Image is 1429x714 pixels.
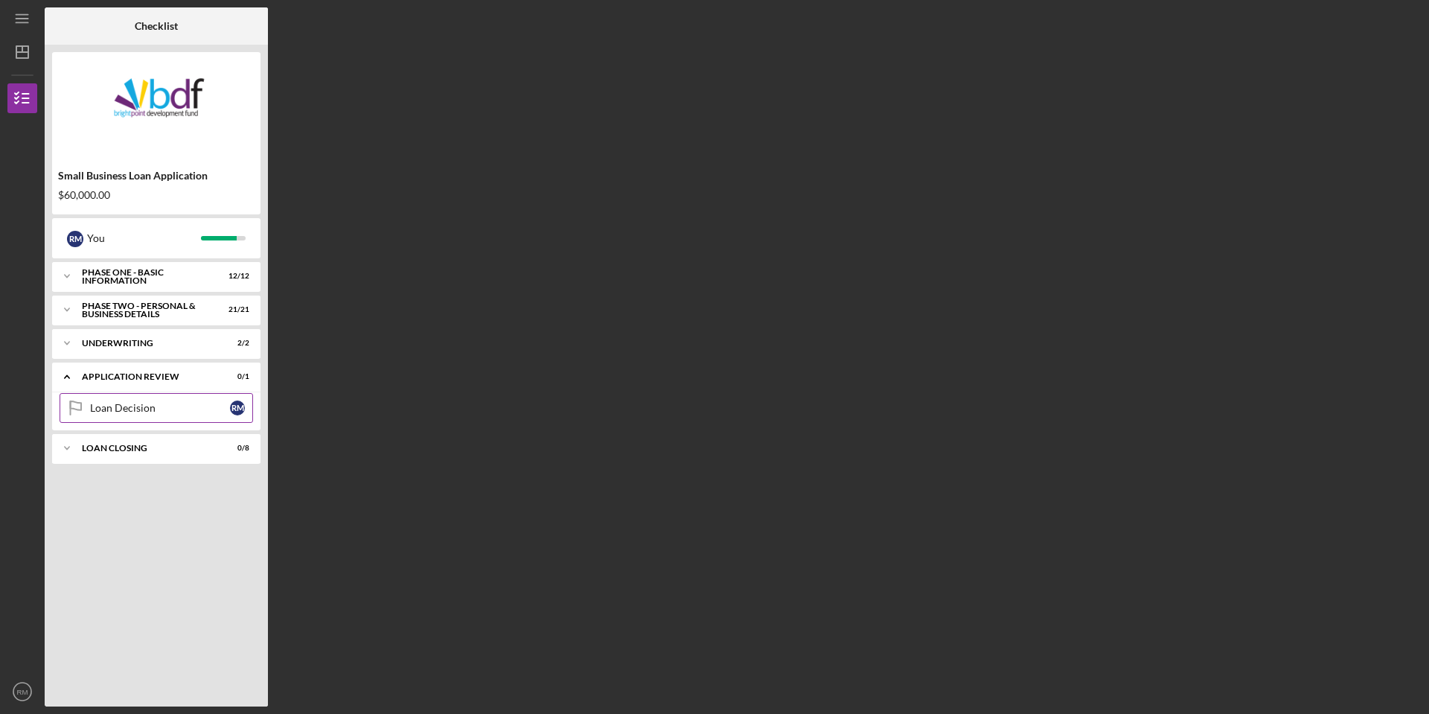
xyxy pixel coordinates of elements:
div: Loan Closing [82,444,212,453]
div: Underwriting [82,339,212,348]
div: Loan Decision [90,402,230,414]
button: RM [7,677,37,707]
div: $60,000.00 [58,189,255,201]
b: Checklist [135,20,178,32]
div: 2 / 2 [223,339,249,348]
div: You [87,226,201,251]
div: 0 / 1 [223,372,249,381]
div: PHASE TWO - PERSONAL & BUSINESS DETAILS [82,302,212,319]
div: 12 / 12 [223,272,249,281]
div: R M [230,401,245,415]
text: RM [17,688,28,696]
div: Application Review [82,372,212,381]
div: Phase One - Basic Information [82,268,212,285]
div: Small Business Loan Application [58,170,255,182]
div: R M [67,231,83,247]
img: Product logo [52,60,260,149]
a: Loan DecisionRM [60,393,253,423]
div: 0 / 8 [223,444,249,453]
div: 21 / 21 [223,305,249,314]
